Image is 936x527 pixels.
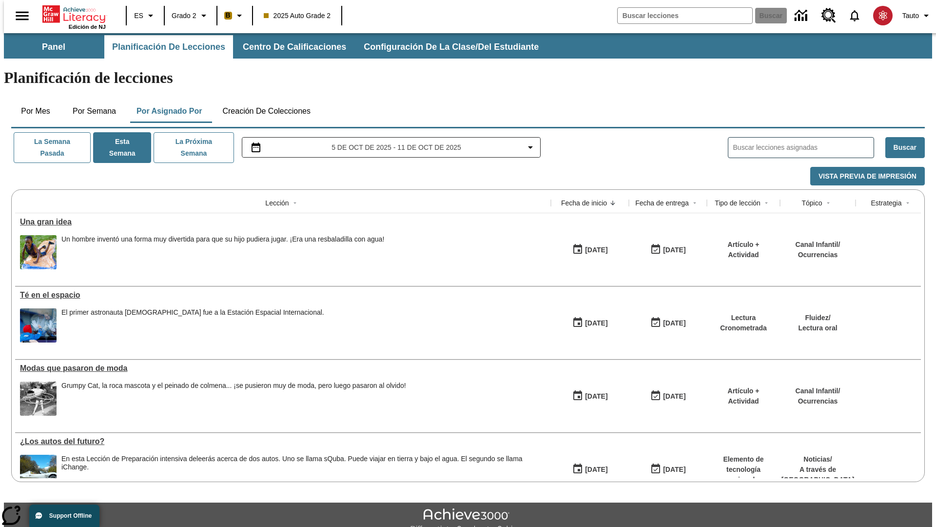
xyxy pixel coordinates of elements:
[20,364,546,373] a: Modas que pasaron de moda, Lecciones
[20,218,546,226] div: Una gran idea
[607,197,619,209] button: Sort
[796,250,840,260] p: Ocurrencias
[798,313,837,323] p: Fluidez /
[14,132,91,163] button: La semana pasada
[20,235,57,269] img: un niño sonríe mientras se desliza en una resbaladilla con agua
[243,41,346,53] span: Centro de calificaciones
[760,197,772,209] button: Sort
[689,197,701,209] button: Sort
[525,142,536,153] svg: Collapse Date Range Filter
[20,291,546,300] a: Té en el espacio, Lecciones
[712,454,775,485] p: Elemento de tecnología mejorada
[265,198,289,208] div: Lección
[130,7,161,24] button: Lenguaje: ES, Selecciona un idioma
[364,41,539,53] span: Configuración de la clase/del estudiante
[712,240,775,260] p: Artículo + Actividad
[246,142,537,153] button: Seleccione el intervalo de fechas opción del menú
[569,387,611,405] button: 07/19/25: Primer día en que estuvo disponible la lección
[226,9,231,21] span: B
[647,314,689,332] button: 10/12/25: Último día en que podrá accederse la lección
[61,455,546,489] div: En esta Lección de Preparación intensiva de leerás acerca de dos autos. Uno se llama sQuba. Puede...
[168,7,214,24] button: Grado: Grado 2, Elige un grado
[663,244,685,256] div: [DATE]
[61,235,384,269] div: Un hombre inventó una forma muy divertida para que su hijo pudiera jugar. ¡Era una resbaladilla c...
[663,317,685,329] div: [DATE]
[61,382,406,390] div: Grumpy Cat, la roca mascota y el peinado de colmena... ¡se pusieron muy de moda, pero luego pasar...
[585,390,607,403] div: [DATE]
[61,235,384,243] div: Un hombre inventó una forma muy divertida para que su hijo pudiera jugar. ¡Era una resbaladilla c...
[585,464,607,476] div: [DATE]
[20,382,57,416] img: foto en blanco y negro de una chica haciendo girar unos hula-hulas en la década de 1950
[20,364,546,373] div: Modas que pasaron de moda
[49,512,92,519] span: Support Offline
[796,240,840,250] p: Canal Infantil /
[822,197,834,209] button: Sort
[4,35,547,59] div: Subbarra de navegación
[873,6,893,25] img: avatar image
[20,437,546,446] a: ¿Los autos del futuro? , Lecciones
[733,141,874,155] input: Buscar lecciones asignadas
[61,308,324,317] div: El primer astronauta [DEMOGRAPHIC_DATA] fue a la Estación Espacial Internacional.
[29,505,99,527] button: Support Offline
[20,455,57,489] img: Un automóvil de alta tecnología flotando en el agua.
[4,33,932,59] div: Subbarra de navegación
[154,132,234,163] button: La próxima semana
[715,198,760,208] div: Tipo de lección
[867,3,898,28] button: Escoja un nuevo avatar
[172,11,196,21] span: Grado 2
[11,100,60,123] button: Por mes
[93,132,151,163] button: Esta semana
[801,198,822,208] div: Tópico
[871,198,901,208] div: Estrategia
[585,317,607,329] div: [DATE]
[235,35,354,59] button: Centro de calificaciones
[42,4,106,24] a: Portada
[569,241,611,259] button: 10/08/25: Primer día en que estuvo disponible la lección
[42,41,65,53] span: Panel
[796,386,840,396] p: Canal Infantil /
[569,314,611,332] button: 10/06/25: Primer día en que estuvo disponible la lección
[635,198,689,208] div: Fecha de entrega
[618,8,752,23] input: Buscar campo
[331,142,461,153] span: 5 de oct de 2025 - 11 de oct de 2025
[61,455,523,471] testabrev: leerás acerca de dos autos. Uno se llama sQuba. Puede viajar en tierra y bajo el agua. El segundo...
[842,3,867,28] a: Notificaciones
[902,11,919,21] span: Tauto
[647,241,689,259] button: 10/08/25: Último día en que podrá accederse la lección
[20,437,546,446] div: ¿Los autos del futuro?
[214,100,318,123] button: Creación de colecciones
[789,2,816,29] a: Centro de información
[61,382,406,416] div: Grumpy Cat, la roca mascota y el peinado de colmena... ¡se pusieron muy de moda, pero luego pasar...
[798,323,837,333] p: Lectura oral
[65,100,124,123] button: Por semana
[8,1,37,30] button: Abrir el menú lateral
[4,69,932,87] h1: Planificación de lecciones
[356,35,546,59] button: Configuración de la clase/del estudiante
[20,291,546,300] div: Té en el espacio
[20,218,546,226] a: Una gran idea, Lecciones
[810,167,925,186] button: Vista previa de impresión
[585,244,607,256] div: [DATE]
[289,197,301,209] button: Sort
[220,7,249,24] button: Boost El color de la clase es anaranjado claro. Cambiar el color de la clase.
[647,460,689,479] button: 08/01/26: Último día en que podrá accederse la lección
[663,464,685,476] div: [DATE]
[569,460,611,479] button: 07/01/25: Primer día en que estuvo disponible la lección
[712,313,775,333] p: Lectura Cronometrada
[69,24,106,30] span: Edición de NJ
[902,197,914,209] button: Sort
[781,454,855,465] p: Noticias /
[712,386,775,406] p: Artículo + Actividad
[663,390,685,403] div: [DATE]
[796,396,840,406] p: Ocurrencias
[61,455,546,471] div: En esta Lección de Preparación intensiva de
[781,465,855,485] p: A través de [GEOGRAPHIC_DATA]
[61,308,324,343] div: El primer astronauta británico fue a la Estación Espacial Internacional.
[134,11,143,21] span: ES
[129,100,210,123] button: Por asignado por
[561,198,607,208] div: Fecha de inicio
